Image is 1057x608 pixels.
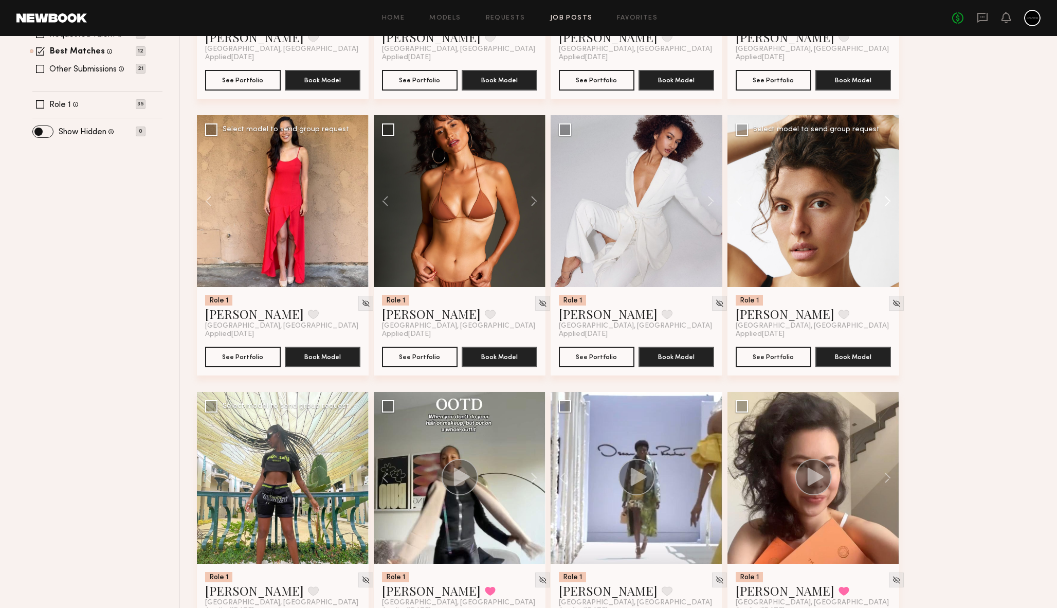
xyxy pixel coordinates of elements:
button: See Portfolio [382,347,458,367]
a: [PERSON_NAME] [382,582,481,599]
a: [PERSON_NAME] [205,306,304,322]
div: Role 1 [382,295,409,306]
p: 21 [136,64,145,74]
span: [GEOGRAPHIC_DATA], [GEOGRAPHIC_DATA] [382,322,535,330]
img: Unhide Model [892,299,901,308]
div: Applied [DATE] [205,53,360,62]
button: Book Model [462,70,537,91]
p: 12 [136,46,145,56]
p: 0 [136,127,145,136]
a: Book Model [462,352,537,361]
a: Book Model [639,75,714,84]
div: Applied [DATE] [382,330,537,338]
div: Role 1 [205,572,232,582]
a: [PERSON_NAME] [205,29,304,45]
a: Home [382,15,405,22]
button: See Portfolio [559,70,634,91]
span: [GEOGRAPHIC_DATA], [GEOGRAPHIC_DATA] [736,322,889,330]
p: 35 [136,99,145,109]
button: Book Model [285,70,360,91]
span: [GEOGRAPHIC_DATA], [GEOGRAPHIC_DATA] [205,599,358,607]
button: See Portfolio [559,347,634,367]
span: [GEOGRAPHIC_DATA], [GEOGRAPHIC_DATA] [559,599,712,607]
span: [GEOGRAPHIC_DATA], [GEOGRAPHIC_DATA] [559,45,712,53]
label: Other Submissions [49,65,117,74]
img: Unhide Model [538,299,547,308]
a: Requests [486,15,525,22]
a: Models [429,15,461,22]
button: Book Model [815,347,891,367]
div: Applied [DATE] [736,330,891,338]
div: Applied [DATE] [736,53,891,62]
a: Job Posts [550,15,593,22]
a: [PERSON_NAME] [736,306,834,322]
a: [PERSON_NAME] [736,29,834,45]
div: Role 1 [205,295,232,306]
button: See Portfolio [736,70,811,91]
div: Applied [DATE] [205,330,360,338]
a: [PERSON_NAME] [382,306,481,322]
div: Applied [DATE] [559,53,714,62]
button: See Portfolio [205,347,281,367]
a: [PERSON_NAME] [559,582,658,599]
span: [GEOGRAPHIC_DATA], [GEOGRAPHIC_DATA] [205,45,358,53]
div: Select model to send group request [223,126,349,133]
span: [GEOGRAPHIC_DATA], [GEOGRAPHIC_DATA] [382,599,535,607]
img: Unhide Model [361,299,370,308]
a: Book Model [815,75,891,84]
a: Book Model [462,75,537,84]
img: Unhide Model [361,576,370,584]
button: Book Model [639,70,714,91]
button: See Portfolio [736,347,811,367]
div: Role 1 [736,572,763,582]
img: Unhide Model [538,576,547,584]
div: Select model to send group request [753,126,880,133]
div: Applied [DATE] [559,330,714,338]
button: Book Model [639,347,714,367]
div: Select model to send group request [223,403,349,410]
span: [GEOGRAPHIC_DATA], [GEOGRAPHIC_DATA] [736,599,889,607]
a: [PERSON_NAME] [559,306,658,322]
a: Favorites [617,15,658,22]
span: [GEOGRAPHIC_DATA], [GEOGRAPHIC_DATA] [559,322,712,330]
label: Best Matches [50,48,105,56]
a: [PERSON_NAME] [382,29,481,45]
a: [PERSON_NAME] [736,582,834,599]
button: Book Model [285,347,360,367]
div: Role 1 [559,572,586,582]
a: Book Model [285,352,360,361]
a: Book Model [639,352,714,361]
span: [GEOGRAPHIC_DATA], [GEOGRAPHIC_DATA] [736,45,889,53]
a: [PERSON_NAME] [205,582,304,599]
img: Unhide Model [715,299,724,308]
button: See Portfolio [205,70,281,91]
button: Book Model [815,70,891,91]
a: Book Model [285,75,360,84]
label: Show Hidden [59,128,106,136]
div: Applied [DATE] [382,53,537,62]
img: Unhide Model [715,576,724,584]
div: Role 1 [382,572,409,582]
button: Book Model [462,347,537,367]
a: [PERSON_NAME] [559,29,658,45]
button: See Portfolio [382,70,458,91]
span: [GEOGRAPHIC_DATA], [GEOGRAPHIC_DATA] [205,322,358,330]
div: Role 1 [736,295,763,306]
label: Role 1 [49,101,71,109]
span: [GEOGRAPHIC_DATA], [GEOGRAPHIC_DATA] [382,45,535,53]
a: Book Model [815,352,891,361]
img: Unhide Model [892,576,901,584]
div: Role 1 [559,295,586,306]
